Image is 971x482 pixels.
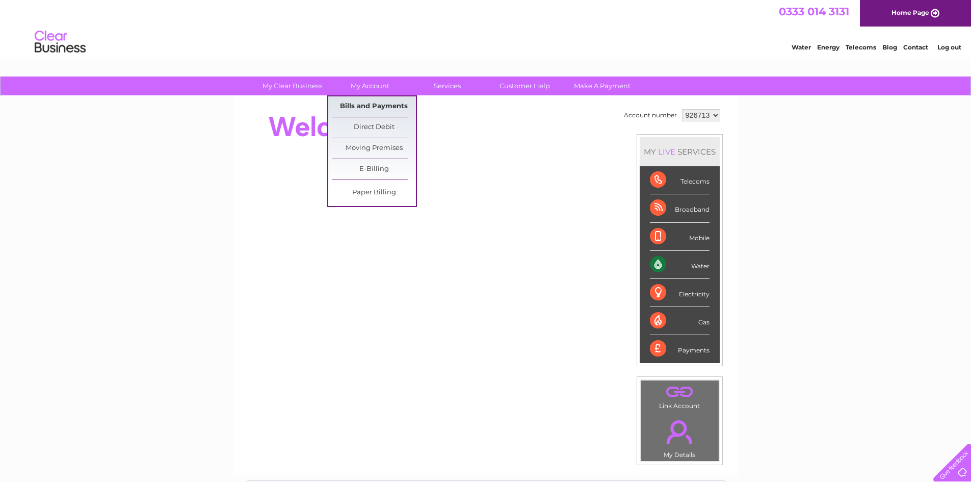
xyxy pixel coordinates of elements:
div: Gas [650,307,710,335]
div: Electricity [650,279,710,307]
a: Blog [882,43,897,51]
a: Customer Help [483,77,567,95]
a: Energy [817,43,839,51]
a: . [643,414,716,450]
div: Clear Business is a trading name of Verastar Limited (registered in [GEOGRAPHIC_DATA] No. 3667643... [245,6,727,49]
a: Services [405,77,489,95]
a: Paper Billing [332,183,416,203]
div: Payments [650,335,710,363]
a: 0333 014 3131 [779,5,849,18]
div: Mobile [650,223,710,251]
a: Water [792,43,811,51]
a: . [643,383,716,401]
a: Telecoms [846,43,876,51]
div: Broadband [650,194,710,222]
a: Direct Debit [332,117,416,138]
div: MY SERVICES [640,137,720,166]
td: Link Account [640,380,719,412]
a: Bills and Payments [332,96,416,117]
a: Log out [937,43,961,51]
a: Moving Premises [332,138,416,159]
a: Contact [903,43,928,51]
a: E-Billing [332,159,416,180]
div: LIVE [656,147,677,157]
img: logo.png [34,27,86,58]
td: Account number [621,107,679,124]
div: Telecoms [650,166,710,194]
div: Water [650,251,710,279]
a: My Clear Business [250,77,334,95]
a: Make A Payment [560,77,644,95]
td: My Details [640,412,719,462]
a: My Account [328,77,412,95]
